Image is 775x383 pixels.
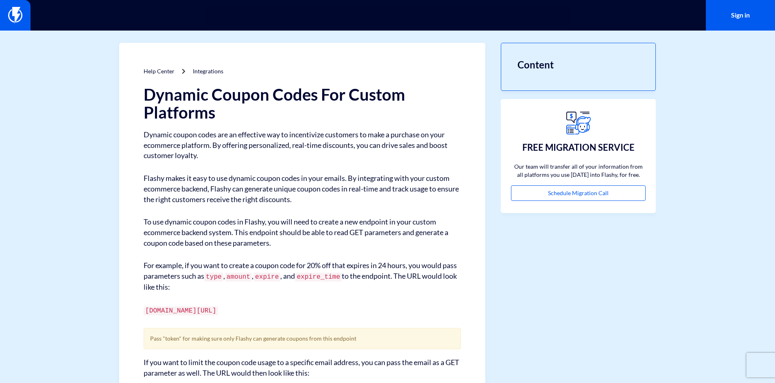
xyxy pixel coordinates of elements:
[295,273,342,282] code: expire_time
[144,217,461,248] p: To use dynamic coupon codes in Flashy, you will need to create a new endpoint in your custom ecom...
[225,273,252,282] code: amount
[144,260,461,293] p: For example, if you want to create a coupon code for 20% off that expires in 24 hours, you would ...
[205,6,571,25] input: Search...
[144,306,218,315] code: [DOMAIN_NAME][URL]
[144,68,175,75] a: Help Center
[253,273,280,282] code: expire
[144,328,461,349] div: Pass "token" for making sure only Flashy can generate coupons from this endpoint
[517,59,639,70] h3: Content
[193,68,223,75] a: Integrations
[204,273,223,282] code: type
[144,357,461,378] p: If you want to limit the coupon code usage to a specific email address, you can pass the email as...
[144,173,461,205] p: Flashy makes it easy to use dynamic coupon codes in your emails. By integrating with your custom ...
[144,86,461,121] h1: Dynamic Coupon Codes For Custom Platforms
[144,130,461,161] p: Dynamic coupon codes are an effective way to incentivize customers to make a purchase on your eco...
[511,163,646,179] p: Our team will transfer all of your information from all platforms you use [DATE] into Flashy, for...
[522,143,635,152] h3: FREE MIGRATION SERVICE
[511,185,646,201] a: Schedule Migration Call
